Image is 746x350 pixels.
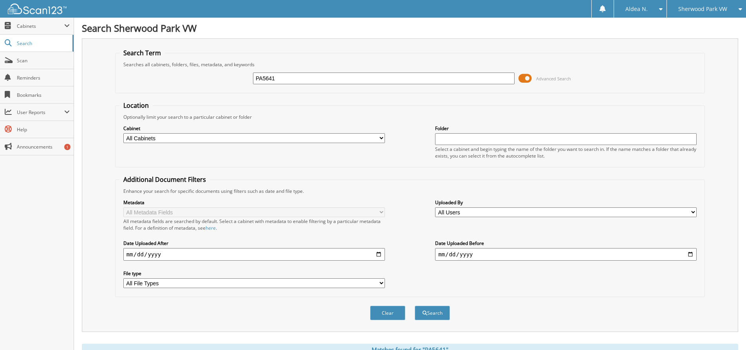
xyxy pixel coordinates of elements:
div: 1 [64,144,70,150]
legend: Search Term [119,49,165,57]
span: Announcements [17,143,70,150]
label: Cabinet [123,125,385,132]
span: Search [17,40,69,47]
button: Search [415,306,450,320]
span: Bookmarks [17,92,70,98]
span: Cabinets [17,23,64,29]
div: Optionally limit your search to a particular cabinet or folder [119,114,701,120]
label: Uploaded By [435,199,697,206]
div: Enhance your search for specific documents using filters such as date and file type. [119,188,701,194]
span: Help [17,126,70,133]
img: scan123-logo-white.svg [8,4,67,14]
div: Select a cabinet and begin typing the name of the folder you want to search in. If the name match... [435,146,697,159]
legend: Additional Document Filters [119,175,210,184]
h1: Search Sherwood Park VW [82,22,738,34]
div: All metadata fields are searched by default. Select a cabinet with metadata to enable filtering b... [123,218,385,231]
input: end [435,248,697,261]
span: User Reports [17,109,64,116]
div: Searches all cabinets, folders, files, metadata, and keywords [119,61,701,68]
span: Reminders [17,74,70,81]
span: Scan [17,57,70,64]
label: File type [123,270,385,277]
label: Metadata [123,199,385,206]
button: Clear [370,306,405,320]
legend: Location [119,101,153,110]
a: here [206,225,216,231]
label: Date Uploaded After [123,240,385,247]
span: Aldea N. [625,7,648,11]
span: Sherwood Park VW [678,7,727,11]
span: Advanced Search [536,76,571,82]
input: start [123,248,385,261]
label: Date Uploaded Before [435,240,697,247]
label: Folder [435,125,697,132]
